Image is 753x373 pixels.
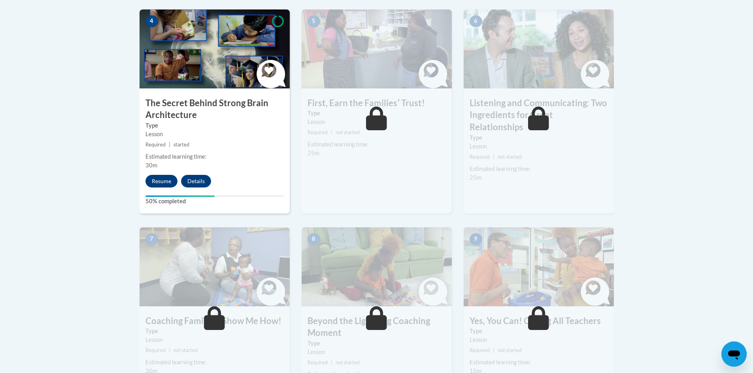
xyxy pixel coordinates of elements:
[181,175,211,187] button: Details
[145,233,158,245] span: 7
[145,162,157,169] span: 30m
[169,142,170,148] span: |
[308,140,446,149] div: Estimated learning time:
[470,165,608,173] div: Estimated learning time:
[331,360,332,366] span: |
[140,227,290,306] img: Course Image
[470,347,490,353] span: Required
[470,358,608,367] div: Estimated learning time:
[336,360,360,366] span: not started
[145,327,284,336] label: Type
[308,233,320,245] span: 8
[498,347,522,353] span: not started
[145,142,166,148] span: Required
[308,118,446,126] div: Lesson
[302,315,452,339] h3: Beyond the Lightning Coaching Moment
[140,97,290,122] h3: The Secret Behind Strong Brain Architecture
[308,360,328,366] span: Required
[470,133,608,142] label: Type
[302,9,452,88] img: Course Image
[145,358,284,367] div: Estimated learning time:
[470,327,608,336] label: Type
[140,9,290,88] img: Course Image
[493,154,494,160] span: |
[145,347,166,353] span: Required
[145,336,284,344] div: Lesson
[308,129,328,135] span: Required
[145,197,284,206] label: 50% completed
[145,195,215,197] div: Your progress
[308,15,320,27] span: 5
[336,129,360,135] span: not started
[302,227,452,306] img: Course Image
[470,233,482,245] span: 9
[470,15,482,27] span: 6
[302,97,452,109] h3: First, Earn the Familiesʹ Trust!
[331,129,332,135] span: |
[140,315,290,327] h3: Coaching Families? Show Me How!
[721,341,747,367] iframe: Button to launch messaging window
[470,336,608,344] div: Lesson
[464,227,614,306] img: Course Image
[145,15,158,27] span: 4
[464,97,614,133] h3: Listening and Communicating: Two Ingredients for Great Relationships
[174,142,189,148] span: started
[498,154,522,160] span: not started
[169,347,170,353] span: |
[308,150,319,156] span: 25m
[145,152,284,161] div: Estimated learning time:
[308,348,446,356] div: Lesson
[464,9,614,88] img: Course Image
[145,121,284,130] label: Type
[145,130,284,139] div: Lesson
[174,347,198,353] span: not started
[464,315,614,327] h3: Yes, You Can! Calling All Teachers
[308,339,446,348] label: Type
[470,142,608,151] div: Lesson
[145,175,177,187] button: Resume
[493,347,494,353] span: |
[470,174,481,181] span: 25m
[470,154,490,160] span: Required
[308,109,446,118] label: Type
